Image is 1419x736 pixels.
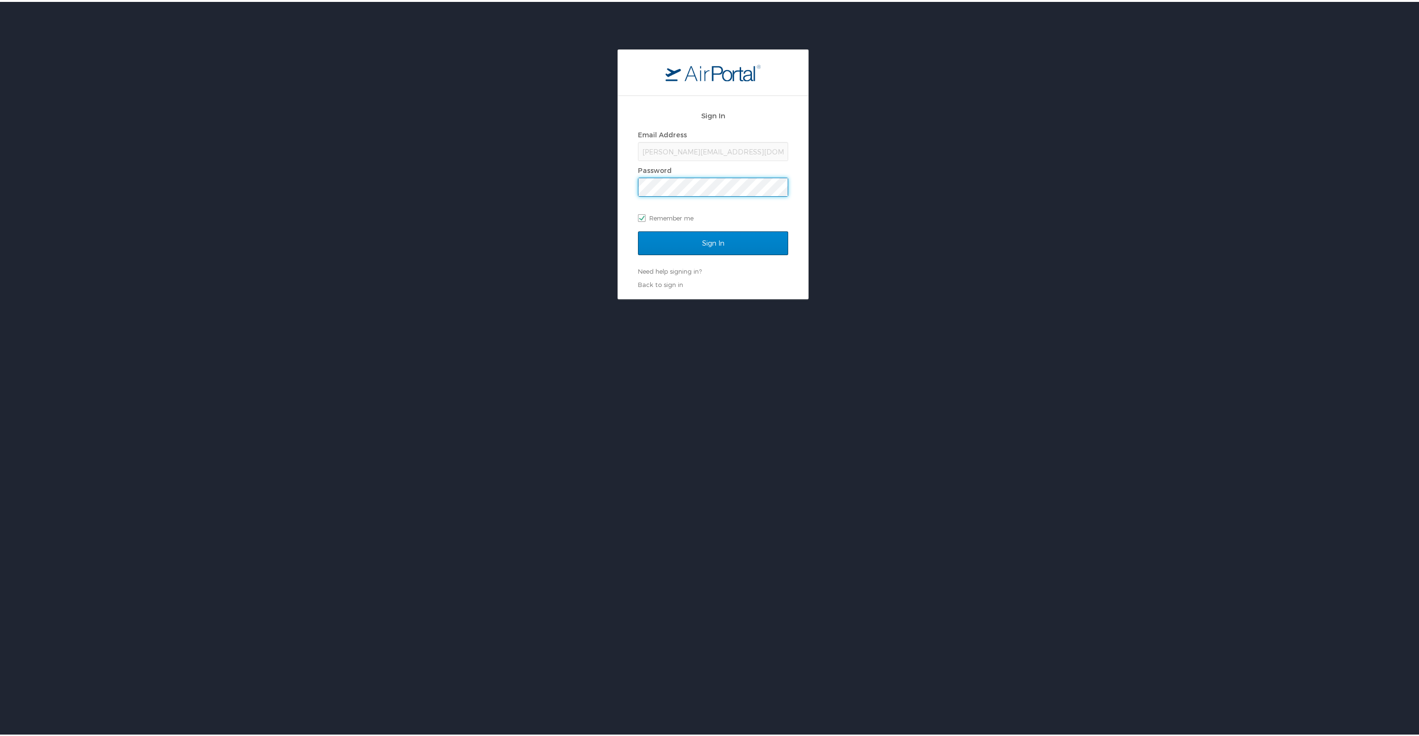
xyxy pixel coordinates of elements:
label: Password [638,164,672,172]
input: Sign In [638,229,788,253]
label: Remember me [638,209,788,223]
label: Email Address [638,129,687,137]
a: Back to sign in [638,279,683,287]
img: logo [666,62,761,79]
h2: Sign In [638,108,788,119]
a: Need help signing in? [638,266,702,273]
